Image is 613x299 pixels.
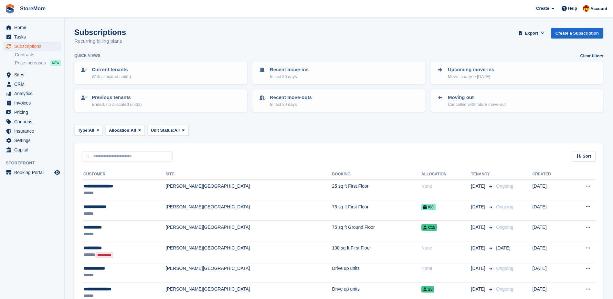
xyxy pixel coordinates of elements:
[3,145,61,154] a: menu
[92,101,142,108] p: Ended, no allocated unit(s)
[17,3,48,14] a: StoreMore
[75,90,247,111] a: Previous tenants Ended, no allocated unit(s)
[78,127,89,134] span: Type:
[471,265,487,272] span: [DATE]
[270,66,309,73] p: Recent move-ins
[166,241,332,262] td: [PERSON_NAME][GEOGRAPHIC_DATA]
[421,224,437,231] span: C15
[590,6,607,12] span: Account
[583,153,591,160] span: Sort
[3,80,61,89] a: menu
[82,169,166,180] th: Customer
[15,59,61,66] a: Price increases NEW
[496,225,513,230] span: Ongoing
[174,127,180,134] span: All
[421,204,436,210] span: I08
[15,60,46,66] span: Price increases
[496,183,513,189] span: Ongoing
[50,60,61,66] div: NEW
[105,125,145,136] button: Allocation: All
[166,169,332,180] th: Site
[496,245,511,250] span: [DATE]
[471,224,487,231] span: [DATE]
[14,136,53,145] span: Settings
[431,90,603,111] a: Moving out Cancelled with future move-out
[471,204,487,210] span: [DATE]
[74,38,126,45] p: Recurring billing plans
[166,180,332,200] td: [PERSON_NAME][GEOGRAPHIC_DATA]
[332,221,422,241] td: 75 sq ft Ground Floor
[253,90,425,111] a: Recent move-outs In last 30 days
[533,241,569,262] td: [DATE]
[14,89,53,98] span: Analytics
[583,5,589,12] img: Store More Team
[421,265,471,272] div: None
[166,221,332,241] td: [PERSON_NAME][GEOGRAPHIC_DATA]
[14,145,53,154] span: Capital
[270,94,312,101] p: Recent move-outs
[496,286,513,292] span: Ongoing
[448,101,506,108] p: Cancelled with future move-out
[421,245,471,251] div: None
[431,62,603,83] a: Upcoming move-ins Move-in date > [DATE]
[131,127,136,134] span: All
[332,180,422,200] td: 25 sq ft First Floor
[568,5,577,12] span: Help
[3,127,61,136] a: menu
[496,266,513,271] span: Ongoing
[14,70,53,79] span: Sites
[14,108,53,117] span: Pricing
[270,101,312,108] p: In last 30 days
[332,241,422,262] td: 100 sq ft First Floor
[533,221,569,241] td: [DATE]
[551,28,603,39] a: Create a Subscription
[533,180,569,200] td: [DATE]
[6,160,64,166] span: Storefront
[448,73,494,80] p: Move-in date > [DATE]
[533,262,569,282] td: [DATE]
[496,204,513,209] span: Ongoing
[92,94,142,101] p: Previous tenants
[15,52,61,58] a: Contracts
[525,30,538,37] span: Export
[3,32,61,41] a: menu
[3,168,61,177] a: menu
[471,245,487,251] span: [DATE]
[448,66,494,73] p: Upcoming move-ins
[448,94,506,101] p: Moving out
[74,28,126,37] h1: Subscriptions
[471,286,487,293] span: [DATE]
[421,183,471,190] div: None
[517,28,546,39] button: Export
[74,53,100,59] h6: Quick views
[533,200,569,221] td: [DATE]
[3,117,61,126] a: menu
[3,98,61,107] a: menu
[14,42,53,51] span: Subscriptions
[3,23,61,32] a: menu
[166,262,332,282] td: [PERSON_NAME][GEOGRAPHIC_DATA]
[332,200,422,221] td: 75 sq ft First Floor
[74,125,103,136] button: Type: All
[536,5,549,12] span: Create
[3,70,61,79] a: menu
[471,169,494,180] th: Tenancy
[3,108,61,117] a: menu
[3,136,61,145] a: menu
[75,62,247,83] a: Current tenants With allocated unit(s)
[421,286,434,293] span: 23
[14,127,53,136] span: Insurance
[3,42,61,51] a: menu
[3,89,61,98] a: menu
[92,66,131,73] p: Current tenants
[533,169,569,180] th: Created
[147,125,188,136] button: Unit Status: All
[109,127,131,134] span: Allocation:
[332,169,422,180] th: Booking
[14,98,53,107] span: Invoices
[151,127,174,134] span: Unit Status:
[14,117,53,126] span: Coupons
[270,73,309,80] p: In last 30 days
[5,4,15,14] img: stora-icon-8386f47178a22dfd0bd8f6a31ec36ba5ce8667c1dd55bd0f319d3a0aa187defe.svg
[14,32,53,41] span: Tasks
